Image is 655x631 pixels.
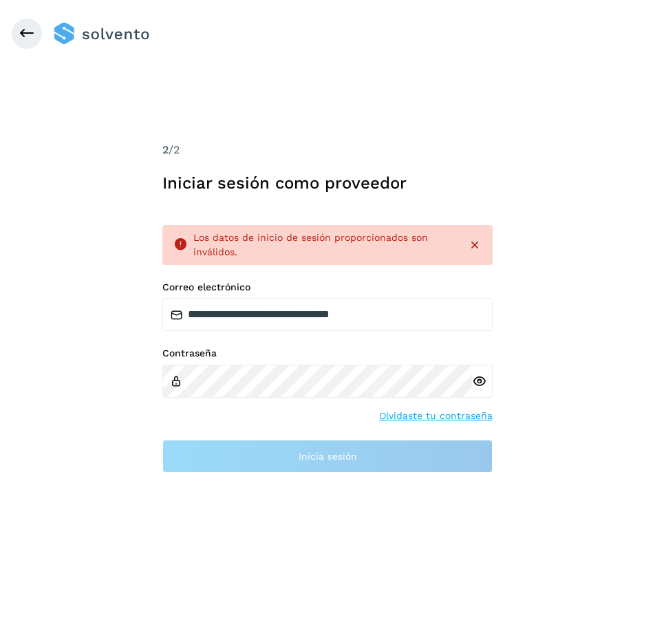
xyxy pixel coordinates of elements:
span: 2 [162,143,169,156]
span: Inicia sesión [299,451,357,461]
label: Correo electrónico [162,281,493,293]
div: /2 [162,142,493,158]
button: Inicia sesión [162,440,493,473]
h1: Iniciar sesión como proveedor [162,173,493,193]
label: Contraseña [162,347,493,359]
a: Olvidaste tu contraseña [379,409,493,423]
div: Los datos de inicio de sesión proporcionados son inválidos. [193,231,457,259]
